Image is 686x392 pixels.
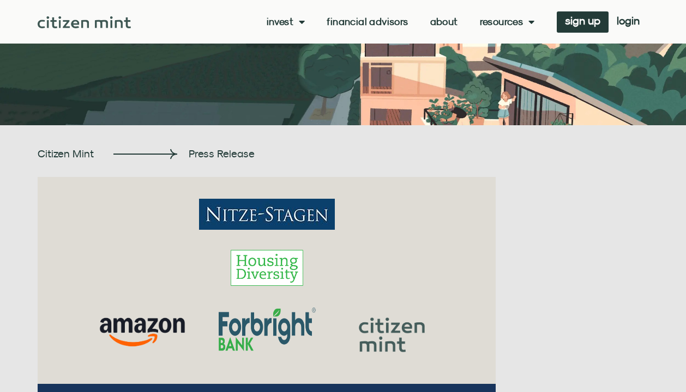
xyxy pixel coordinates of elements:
[267,16,305,27] a: Invest
[231,250,303,286] img: Housing Diversity logo
[219,308,317,351] img: Forbright logo
[565,17,600,24] span: sign up
[199,199,335,230] img: Nitze-Stagen logo
[609,11,648,33] a: login
[350,308,435,362] img: Citizen Mint logo
[327,16,408,27] a: Financial Advisors
[557,11,609,33] a: sign up
[617,17,640,24] span: login
[480,16,535,27] a: Resources
[267,16,535,27] nav: Menu
[38,16,131,28] img: Citizen Mint
[189,147,492,161] h2: Press Release
[430,16,458,27] a: About
[38,147,102,161] h2: Citizen Mint
[99,308,186,357] img: Amazon logo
